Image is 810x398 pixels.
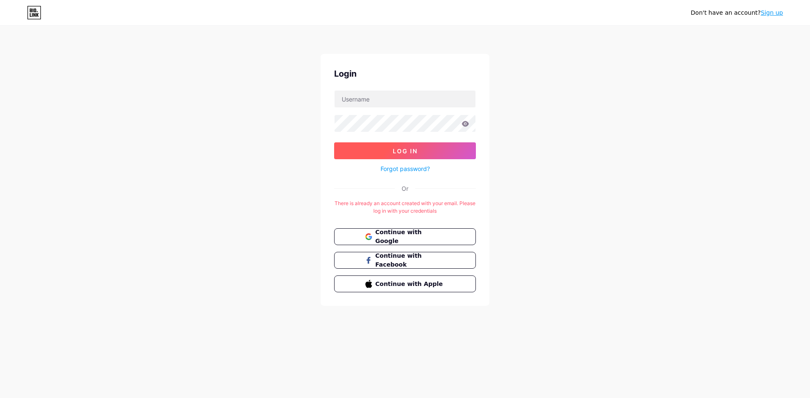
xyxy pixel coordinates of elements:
div: Or [402,184,408,193]
button: Continue with Google [334,228,476,245]
div: Login [334,67,476,80]
a: Sign up [761,9,783,16]
button: Continue with Apple [334,275,476,292]
a: Forgot password? [381,164,430,173]
span: Continue with Google [375,228,445,246]
div: There is already an account created with your email. Please log in with your credentials [334,200,476,215]
span: Continue with Apple [375,280,445,288]
span: Log In [393,147,418,155]
button: Log In [334,142,476,159]
input: Username [335,91,475,107]
span: Continue with Facebook [375,251,445,269]
div: Don't have an account? [691,8,783,17]
button: Continue with Facebook [334,252,476,269]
